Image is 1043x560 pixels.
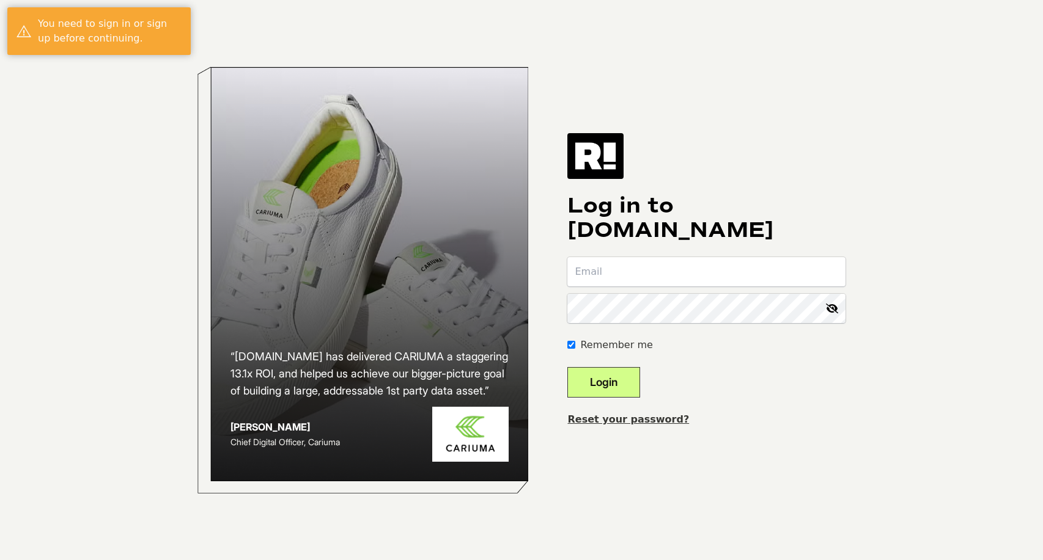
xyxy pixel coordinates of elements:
[432,407,509,462] img: Cariuma
[567,257,846,286] input: Email
[230,437,340,447] span: Chief Digital Officer, Cariuma
[38,16,182,46] div: You need to sign in or sign up before continuing.
[230,348,509,399] h2: “[DOMAIN_NAME] has delivered CARIUMA a staggering 13.1x ROI, and helped us achieve our bigger-pic...
[567,413,689,425] a: Reset your password?
[230,421,310,433] strong: [PERSON_NAME]
[567,133,624,178] img: Retention.com
[567,194,846,242] h1: Log in to [DOMAIN_NAME]
[580,338,652,352] label: Remember me
[567,367,640,398] button: Login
